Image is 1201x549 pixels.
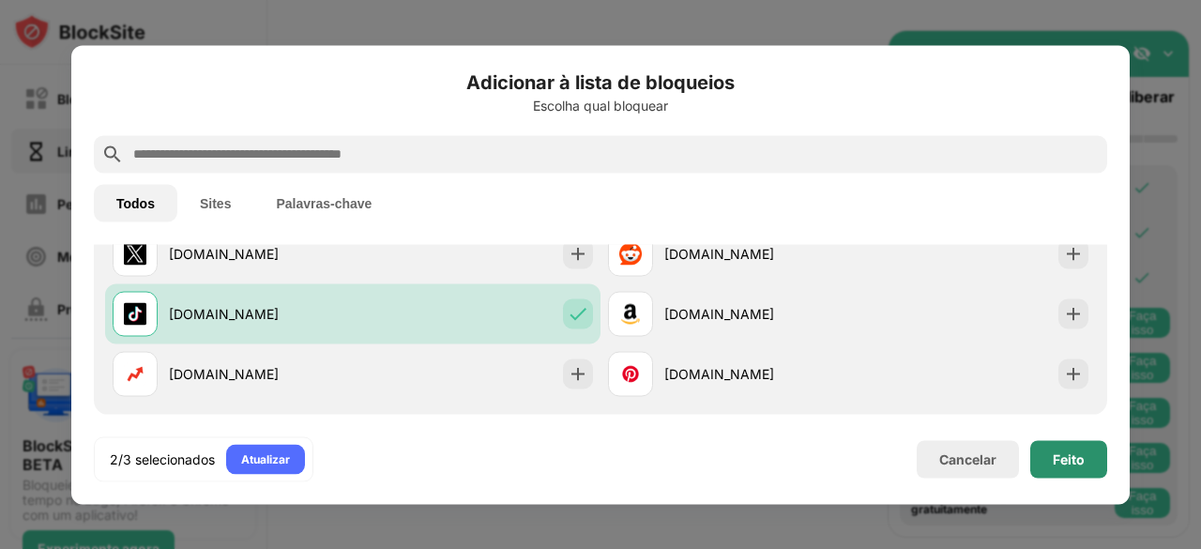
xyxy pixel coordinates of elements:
[276,195,372,210] font: Palavras-chave
[110,450,215,466] font: 2/3 selecionados
[200,195,231,210] font: Sites
[664,306,774,322] font: [DOMAIN_NAME]
[101,143,124,165] img: search.svg
[169,246,279,262] font: [DOMAIN_NAME]
[169,306,279,322] font: [DOMAIN_NAME]
[939,451,996,467] font: Cancelar
[241,451,290,465] font: Atualizar
[169,366,279,382] font: [DOMAIN_NAME]
[466,70,735,93] font: Adicionar à lista de bloqueios
[124,362,146,385] img: favicons
[124,302,146,325] img: favicons
[664,246,774,262] font: [DOMAIN_NAME]
[664,366,774,382] font: [DOMAIN_NAME]
[177,184,253,221] button: Sites
[533,97,668,113] font: Escolha qual bloquear
[619,242,642,265] img: favicons
[253,184,394,221] button: Palavras-chave
[1053,450,1085,466] font: Feito
[619,362,642,385] img: favicons
[124,242,146,265] img: favicons
[619,302,642,325] img: favicons
[116,195,155,210] font: Todos
[94,184,177,221] button: Todos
